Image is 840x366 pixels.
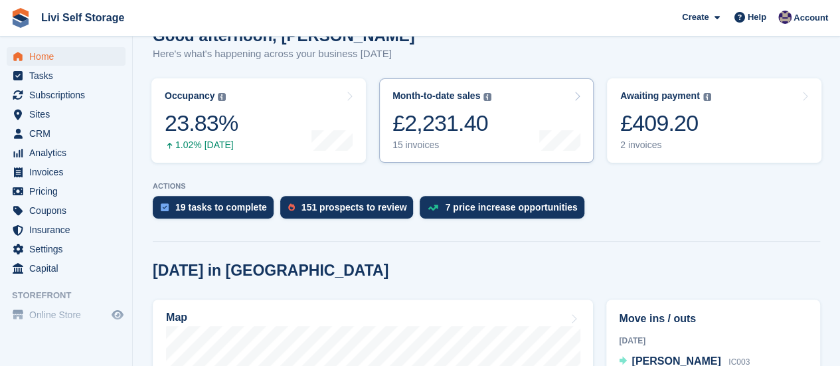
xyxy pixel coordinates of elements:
img: Jim [778,11,792,24]
a: 19 tasks to complete [153,196,280,225]
span: Sites [29,105,109,124]
a: 151 prospects to review [280,196,420,225]
div: 15 invoices [392,139,491,151]
div: 7 price increase opportunities [445,202,577,213]
span: Invoices [29,163,109,181]
a: menu [7,182,126,201]
span: Subscriptions [29,86,109,104]
a: Month-to-date sales £2,231.40 15 invoices [379,78,594,163]
span: Analytics [29,143,109,162]
a: menu [7,105,126,124]
span: Home [29,47,109,66]
a: Preview store [110,307,126,323]
span: Create [682,11,709,24]
h2: Map [166,312,187,323]
img: icon-info-grey-7440780725fd019a000dd9b08b2336e03edf1995a4989e88bcd33f0948082b44.svg [483,93,491,101]
div: Awaiting payment [620,90,700,102]
div: 1.02% [DATE] [165,139,238,151]
a: menu [7,240,126,258]
div: 19 tasks to complete [175,202,267,213]
a: menu [7,47,126,66]
span: Storefront [12,289,132,302]
a: menu [7,306,126,324]
img: prospect-51fa495bee0391a8d652442698ab0144808aea92771e9ea1ae160a38d050c398.svg [288,203,295,211]
a: menu [7,221,126,239]
div: [DATE] [619,335,807,347]
img: price_increase_opportunities-93ffe204e8149a01c8c9dc8f82e8f89637d9d84a8eef4429ea346261dce0b2c0.svg [428,205,438,211]
img: stora-icon-8386f47178a22dfd0bd8f6a31ec36ba5ce8667c1dd55bd0f319d3a0aa187defe.svg [11,8,31,28]
a: menu [7,66,126,85]
h2: [DATE] in [GEOGRAPHIC_DATA] [153,262,388,280]
a: menu [7,143,126,162]
h2: Move ins / outs [619,311,807,327]
div: 151 prospects to review [301,202,407,213]
a: Awaiting payment £409.20 2 invoices [607,78,821,163]
div: £2,231.40 [392,110,491,137]
span: Settings [29,240,109,258]
div: 2 invoices [620,139,711,151]
span: Online Store [29,306,109,324]
div: Month-to-date sales [392,90,480,102]
div: 23.83% [165,110,238,137]
span: Coupons [29,201,109,220]
p: Here's what's happening across your business [DATE] [153,46,415,62]
a: menu [7,163,126,181]
img: icon-info-grey-7440780725fd019a000dd9b08b2336e03edf1995a4989e88bcd33f0948082b44.svg [218,93,226,101]
img: icon-info-grey-7440780725fd019a000dd9b08b2336e03edf1995a4989e88bcd33f0948082b44.svg [703,93,711,101]
span: Pricing [29,182,109,201]
span: Help [748,11,766,24]
a: Livi Self Storage [36,7,129,29]
a: 7 price increase opportunities [420,196,590,225]
div: £409.20 [620,110,711,137]
a: menu [7,259,126,278]
span: Account [794,11,828,25]
a: Occupancy 23.83% 1.02% [DATE] [151,78,366,163]
img: task-75834270c22a3079a89374b754ae025e5fb1db73e45f91037f5363f120a921f8.svg [161,203,169,211]
span: Insurance [29,221,109,239]
a: menu [7,124,126,143]
span: Capital [29,259,109,278]
a: menu [7,86,126,104]
span: CRM [29,124,109,143]
a: menu [7,201,126,220]
p: ACTIONS [153,182,820,191]
div: Occupancy [165,90,214,102]
span: Tasks [29,66,109,85]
